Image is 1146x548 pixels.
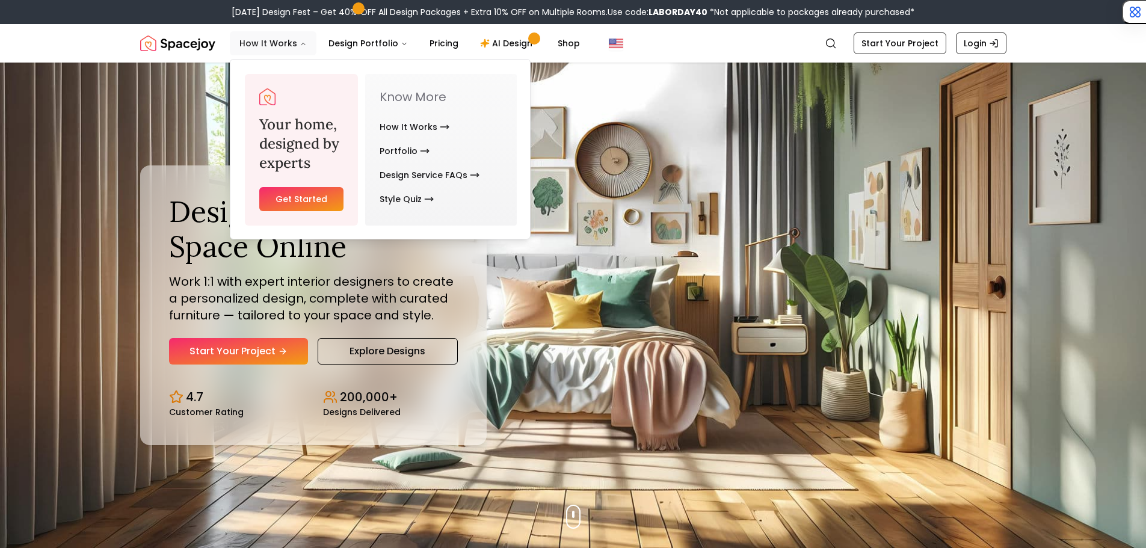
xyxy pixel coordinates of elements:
[169,408,244,416] small: Customer Rating
[169,338,308,365] a: Start Your Project
[259,115,344,173] h3: Your home, designed by experts
[169,379,458,416] div: Design stats
[609,36,623,51] img: United States
[230,31,316,55] button: How It Works
[232,6,914,18] div: [DATE] Design Fest – Get 40% OFF All Design Packages + Extra 10% OFF on Multiple Rooms.
[169,194,458,263] h1: Design Your Dream Space Online
[470,31,546,55] a: AI Design
[140,31,215,55] img: Spacejoy Logo
[707,6,914,18] span: *Not applicable to packages already purchased*
[380,163,479,187] a: Design Service FAQs
[323,408,401,416] small: Designs Delivered
[380,187,434,211] a: Style Quiz
[340,389,398,405] p: 200,000+
[548,31,590,55] a: Shop
[169,273,458,324] p: Work 1:1 with expert interior designers to create a personalized design, complete with curated fu...
[854,32,946,54] a: Start Your Project
[380,115,449,139] a: How It Works
[259,187,344,211] a: Get Started
[140,24,1006,63] nav: Global
[319,31,417,55] button: Design Portfolio
[380,139,430,163] a: Portfolio
[648,6,707,18] b: LABORDAY40
[380,88,502,105] p: Know More
[259,88,276,105] a: Spacejoy
[140,31,215,55] a: Spacejoy
[230,31,590,55] nav: Main
[259,88,276,105] img: Spacejoy Logo
[186,389,203,405] p: 4.7
[956,32,1006,54] a: Login
[608,6,707,18] span: Use code:
[420,31,468,55] a: Pricing
[318,338,458,365] a: Explore Designs
[230,60,531,240] div: How It Works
